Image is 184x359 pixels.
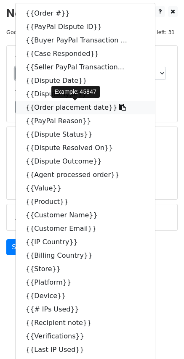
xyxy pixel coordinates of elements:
a: {{Dispute Status}} [16,128,155,141]
a: {{Customer Email}} [16,222,155,235]
h2: New Campaign [6,6,178,21]
a: {{Customer Name}} [16,209,155,222]
a: {{IP Country}} [16,235,155,249]
a: {{Case Responded}} [16,47,155,61]
a: {{Dispute Type}} [16,87,155,101]
a: {{Product}} [16,195,155,209]
a: {{Order placement date}} [16,101,155,114]
a: {{Agent processed order}} [16,168,155,182]
iframe: Chat Widget [142,319,184,359]
a: {{Last IP Used}} [16,343,155,356]
a: {{Recipient note}} [16,316,155,330]
a: {{# IPs Used}} [16,303,155,316]
a: {{Dispute Date}} [16,74,155,87]
a: {{Billing Country}} [16,249,155,262]
a: {{PayPal Reason}} [16,114,155,128]
div: Example: 45847 [51,86,100,98]
a: Send [6,239,34,255]
a: {{Device}} [16,289,155,303]
a: {{Dispute Resolved On}} [16,141,155,155]
a: {{Value}} [16,182,155,195]
a: {{Dispute Outcome}} [16,155,155,168]
a: {{Verifications}} [16,330,155,343]
a: {{PayPal Dispute ID}} [16,20,155,34]
a: {{Order #}} [16,7,155,20]
a: {{Store}} [16,262,155,276]
a: {{Buyer PayPal Transaction ... [16,34,155,47]
a: {{Seller PayPal Transaction... [16,61,155,74]
a: {{Platform}} [16,276,155,289]
small: Google Sheet: [6,29,95,35]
